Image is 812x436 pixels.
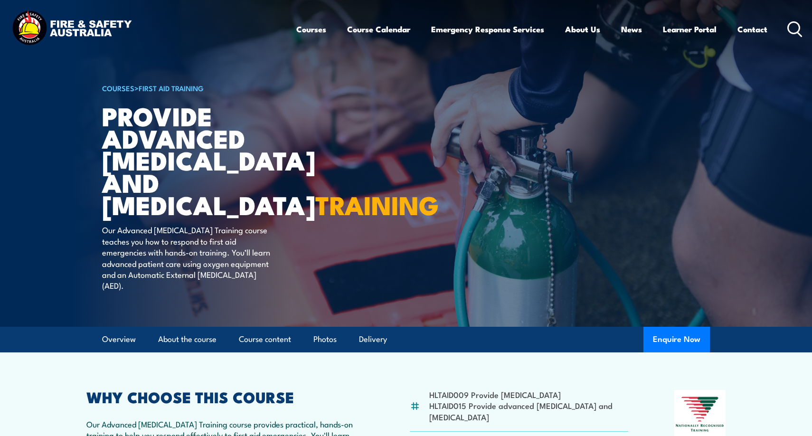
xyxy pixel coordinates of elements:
[621,17,642,42] a: News
[102,82,337,94] h6: >
[565,17,600,42] a: About Us
[102,83,134,93] a: COURSES
[102,224,275,291] p: Our Advanced [MEDICAL_DATA] Training course teaches you how to respond to first aid emergencies w...
[102,104,337,216] h1: Provide Advanced [MEDICAL_DATA] and [MEDICAL_DATA]
[313,327,337,352] a: Photos
[429,400,628,422] li: HLTAID015 Provide advanced [MEDICAL_DATA] and [MEDICAL_DATA]
[347,17,410,42] a: Course Calendar
[86,390,364,403] h2: WHY CHOOSE THIS COURSE
[239,327,291,352] a: Course content
[315,184,439,224] strong: TRAINING
[663,17,717,42] a: Learner Portal
[296,17,326,42] a: Courses
[359,327,387,352] a: Delivery
[102,327,136,352] a: Overview
[139,83,204,93] a: First Aid Training
[158,327,217,352] a: About the course
[431,17,544,42] a: Emergency Response Services
[737,17,767,42] a: Contact
[643,327,710,352] button: Enquire Now
[429,389,628,400] li: HLTAID009 Provide [MEDICAL_DATA]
